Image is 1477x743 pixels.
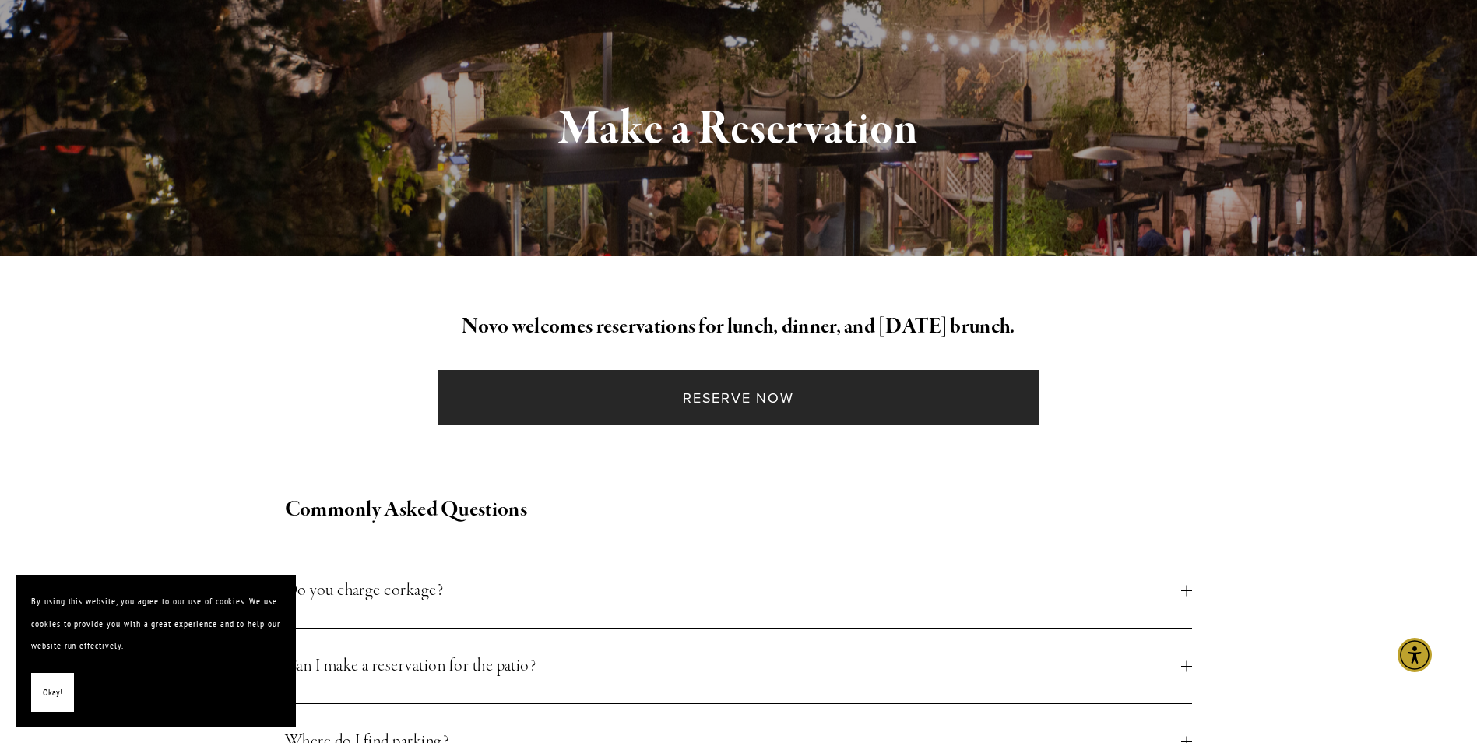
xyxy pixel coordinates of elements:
[559,100,918,159] strong: Make a Reservation
[285,311,1193,343] h2: Novo welcomes reservations for lunch, dinner, and [DATE] brunch.
[285,576,1182,604] span: Do you charge corkage?
[16,575,296,727] section: Cookie banner
[31,590,280,657] p: By using this website, you agree to our use of cookies. We use cookies to provide you with a grea...
[285,494,1193,526] h2: Commonly Asked Questions
[43,681,62,704] span: Okay!
[285,629,1193,703] button: Can I make a reservation for the patio?
[438,370,1039,425] a: Reserve Now
[1398,638,1432,672] div: Accessibility Menu
[285,553,1193,628] button: Do you charge corkage?
[285,652,1182,680] span: Can I make a reservation for the patio?
[31,673,74,713] button: Okay!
